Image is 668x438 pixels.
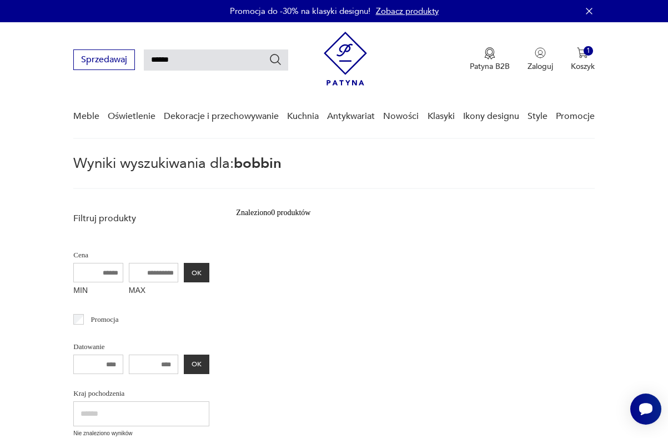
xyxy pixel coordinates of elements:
[73,249,209,261] p: Cena
[528,95,548,138] a: Style
[470,47,510,72] a: Ikona medaluPatyna B2B
[236,207,310,219] div: Znaleziono 0 produktów
[571,61,595,72] p: Koszyk
[108,95,155,138] a: Oświetlenie
[630,394,661,425] iframe: Smartsupp widget button
[324,32,367,86] img: Patyna - sklep z meblami i dekoracjami vintage
[73,387,209,400] p: Kraj pochodzenia
[184,263,209,282] button: OK
[327,95,375,138] a: Antykwariat
[91,313,119,326] p: Promocja
[287,95,319,138] a: Kuchnia
[535,47,546,58] img: Ikonka użytkownika
[428,95,455,138] a: Klasyki
[528,61,553,72] p: Zaloguj
[73,212,209,225] p: Filtruj produkty
[484,47,495,59] img: Ikona medalu
[230,6,370,17] p: Promocja do -30% na klasyki designu!
[556,95,595,138] a: Promocje
[577,47,588,58] img: Ikona koszyka
[463,95,519,138] a: Ikony designu
[164,95,279,138] a: Dekoracje i przechowywanie
[470,47,510,72] button: Patyna B2B
[269,53,282,66] button: Szukaj
[383,95,419,138] a: Nowości
[376,6,439,17] a: Zobacz produkty
[73,49,135,70] button: Sprzedawaj
[73,282,123,300] label: MIN
[73,95,99,138] a: Meble
[73,341,209,353] p: Datowanie
[234,153,282,173] span: bobbin
[470,61,510,72] p: Patyna B2B
[584,46,593,56] div: 1
[571,47,595,72] button: 1Koszyk
[73,429,209,438] p: Nie znaleziono wyników
[73,157,594,189] p: Wyniki wyszukiwania dla:
[184,355,209,374] button: OK
[73,57,135,64] a: Sprzedawaj
[129,282,179,300] label: MAX
[528,47,553,72] button: Zaloguj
